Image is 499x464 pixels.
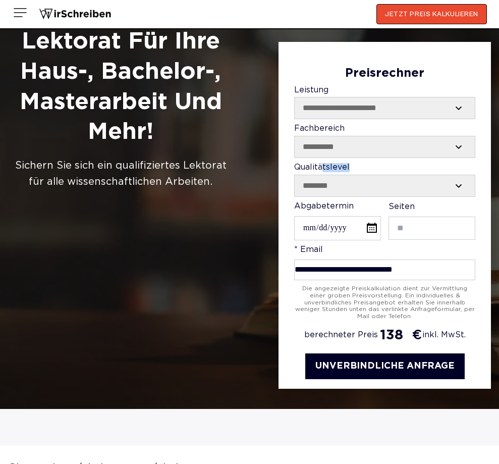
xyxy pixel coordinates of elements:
div: Preisrechner [294,67,475,81]
span: € [412,327,422,343]
select: Fachbereich [295,136,475,158]
span: Seiten [389,203,415,211]
span: 138 [380,328,403,343]
input: * Email [294,260,475,280]
span: inkl. MwSt. [422,331,466,340]
label: Qualitätslevel [294,163,475,197]
span: UNVERBINDLICHE ANFRAGE [315,362,455,370]
span: berechneter Preis [304,331,378,340]
div: Sichern Sie sich ein qualifiziertes Lektorat für alle wissenschaftlichen Arbeiten. [8,158,233,190]
input: Abgabetermin [294,216,381,240]
label: Abgabetermin [294,202,381,240]
button: JETZT PREIS KALKULIEREN [376,4,487,24]
img: logo wirschreiben [38,7,112,22]
h1: Lektorat für Ihre Haus-, Bachelor-, Masterarbeit und mehr! [8,27,233,147]
label: Fachbereich [294,124,475,158]
div: Die angezeigte Preiskalkulation dient zur Vermittlung einer groben Preisvorstellung. Ein individu... [294,285,475,320]
form: Contact form [294,67,475,379]
select: Leistung [295,97,475,119]
button: UNVERBINDLICHE ANFRAGE [305,353,465,379]
img: Menu open [12,5,28,21]
label: Leistung [294,86,475,120]
label: * Email [294,245,475,280]
select: Qualitätslevel [295,175,475,196]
